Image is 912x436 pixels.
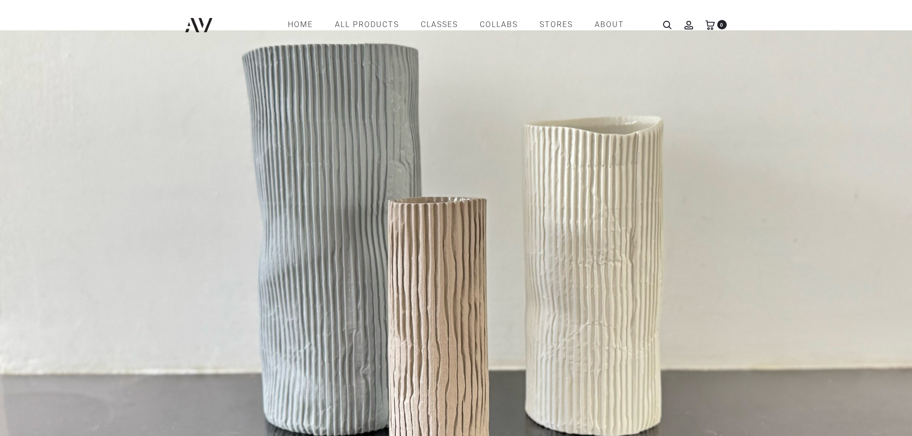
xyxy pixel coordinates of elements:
a: STORES [540,17,573,33]
a: Home [288,17,313,33]
a: 0 [705,20,715,29]
span: 0 [717,20,727,29]
a: COLLABS [480,17,518,33]
a: CLASSES [421,17,458,33]
a: ABOUT [595,17,624,33]
a: All products [335,17,399,33]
